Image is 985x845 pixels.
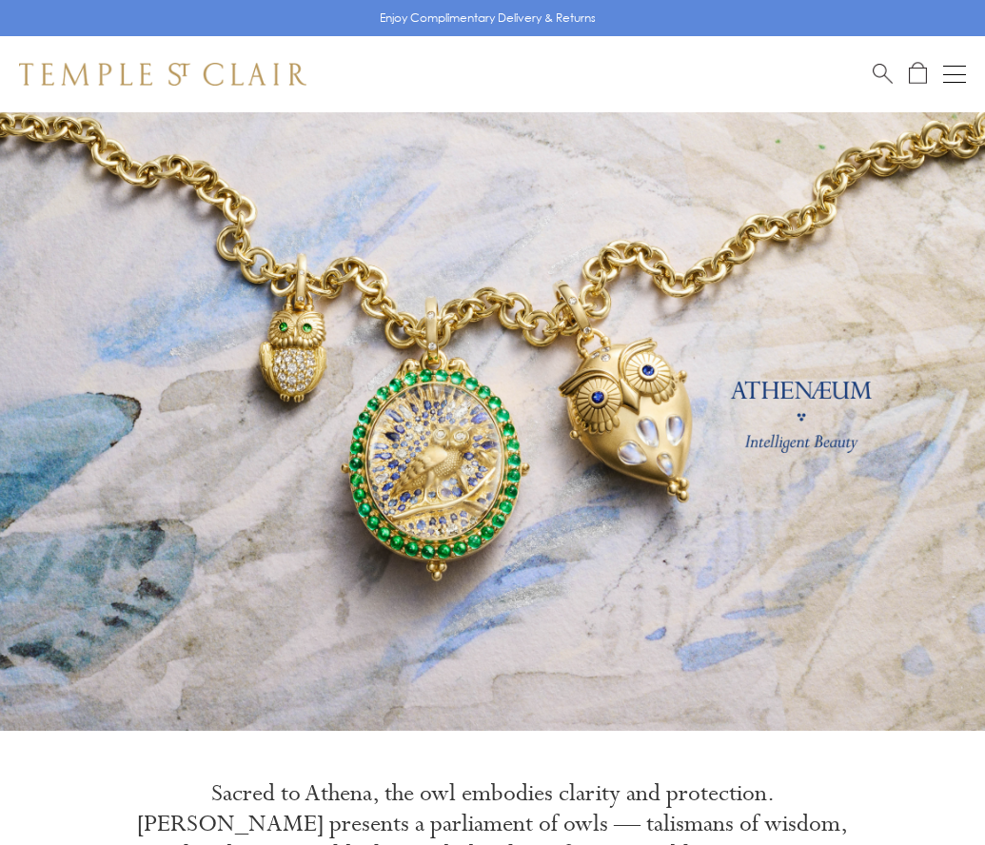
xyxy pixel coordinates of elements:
a: Open Shopping Bag [909,62,927,86]
button: Open navigation [943,63,966,86]
img: Temple St. Clair [19,63,306,86]
p: Enjoy Complimentary Delivery & Returns [380,9,596,28]
a: Search [873,62,893,86]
